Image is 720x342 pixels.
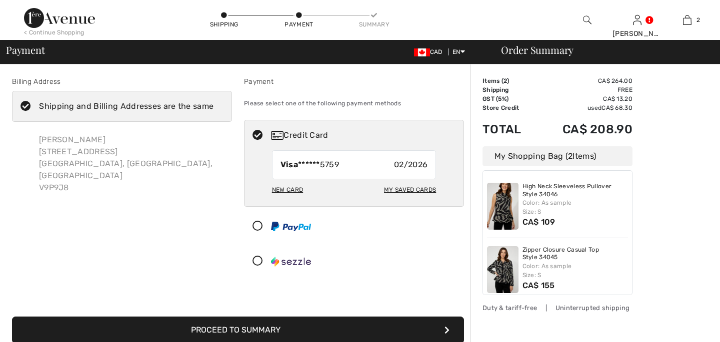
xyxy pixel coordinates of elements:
div: Credit Card [271,129,457,141]
div: Summary [359,20,389,29]
td: Total [482,112,536,146]
td: Store Credit [482,103,536,112]
img: Zipper Closure Casual Top Style 34045 [487,246,518,293]
div: Duty & tariff-free | Uninterrupted shipping [482,303,632,313]
div: New Card [272,181,303,198]
a: Zipper Closure Casual Top Style 34045 [522,246,628,262]
img: Credit Card [271,131,283,140]
td: Shipping [482,85,536,94]
td: Items ( ) [482,76,536,85]
span: EN [452,48,465,55]
img: Canadian Dollar [414,48,430,56]
span: 2 [696,15,700,24]
span: CA$ 155 [522,281,555,290]
a: Sign In [633,15,641,24]
div: Shipping [209,20,239,29]
img: My Info [633,14,641,26]
strong: Visa [280,160,298,169]
span: CA$ 109 [522,217,555,227]
div: Color: As sample Size: S [522,262,628,280]
span: 2 [568,151,572,161]
span: CA$ 68.30 [601,104,632,111]
div: Order Summary [489,45,714,55]
div: [PERSON_NAME] [612,28,661,39]
td: Free [536,85,632,94]
div: Please select one of the following payment methods [244,91,464,116]
img: Sezzle [271,257,311,267]
td: used [536,103,632,112]
img: High Neck Sleeveless Pullover Style 34046 [487,183,518,230]
span: 2 [503,77,507,84]
img: search the website [583,14,591,26]
td: CA$ 13.20 [536,94,632,103]
span: CAD [414,48,446,55]
div: Shipping and Billing Addresses are the same [39,100,213,112]
a: High Neck Sleeveless Pullover Style 34046 [522,183,628,198]
img: PayPal [271,222,311,231]
div: < Continue Shopping [24,28,84,37]
td: GST (5%) [482,94,536,103]
div: Payment [244,76,464,87]
span: 02/2026 [394,159,427,171]
a: 2 [662,14,711,26]
img: My Bag [683,14,691,26]
div: My Shopping Bag ( Items) [482,146,632,166]
td: CA$ 208.90 [536,112,632,146]
img: 1ère Avenue [24,8,95,28]
div: My Saved Cards [384,181,436,198]
td: CA$ 264.00 [536,76,632,85]
div: Payment [284,20,314,29]
div: [PERSON_NAME] [STREET_ADDRESS] [GEOGRAPHIC_DATA], [GEOGRAPHIC_DATA], [GEOGRAPHIC_DATA] V9P9J8 [31,126,232,202]
span: Payment [6,45,44,55]
div: Color: As sample Size: S [522,198,628,216]
div: Billing Address [12,76,232,87]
